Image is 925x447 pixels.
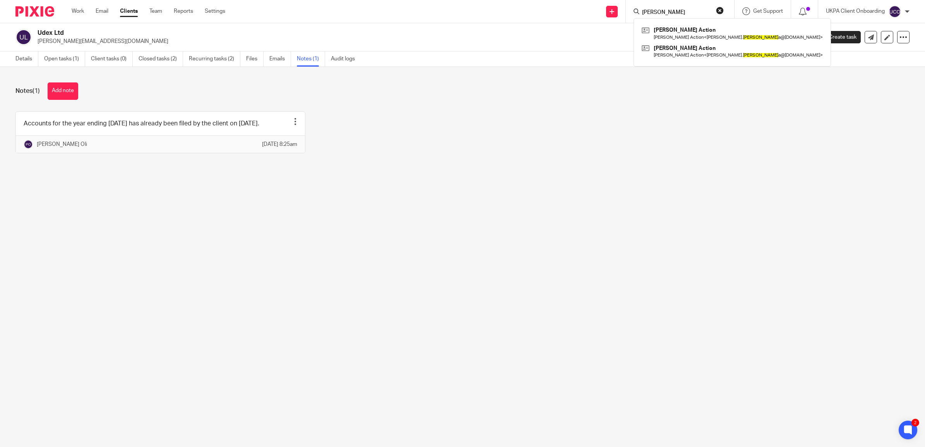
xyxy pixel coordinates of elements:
[33,88,40,94] span: (1)
[753,9,783,14] span: Get Support
[269,51,291,67] a: Emails
[889,5,901,18] img: svg%3E
[139,51,183,67] a: Closed tasks (2)
[38,29,651,37] h2: Udex Ltd
[297,51,325,67] a: Notes (1)
[174,7,193,15] a: Reports
[48,82,78,100] button: Add note
[911,419,919,426] div: 2
[15,29,32,45] img: svg%3E
[331,51,361,67] a: Audit logs
[15,87,40,95] h1: Notes
[37,140,87,148] p: [PERSON_NAME] Oli
[149,7,162,15] a: Team
[246,51,264,67] a: Files
[96,7,108,15] a: Email
[38,38,804,45] p: [PERSON_NAME][EMAIL_ADDRESS][DOMAIN_NAME]
[826,7,885,15] p: UKPA Client Onboarding
[816,31,861,43] a: Create task
[24,140,33,149] img: svg%3E
[15,51,38,67] a: Details
[72,7,84,15] a: Work
[120,7,138,15] a: Clients
[15,6,54,17] img: Pixie
[205,7,225,15] a: Settings
[44,51,85,67] a: Open tasks (1)
[262,140,297,148] p: [DATE] 8:25am
[91,51,133,67] a: Client tasks (0)
[716,7,724,14] button: Clear
[189,51,240,67] a: Recurring tasks (2)
[641,9,711,16] input: Search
